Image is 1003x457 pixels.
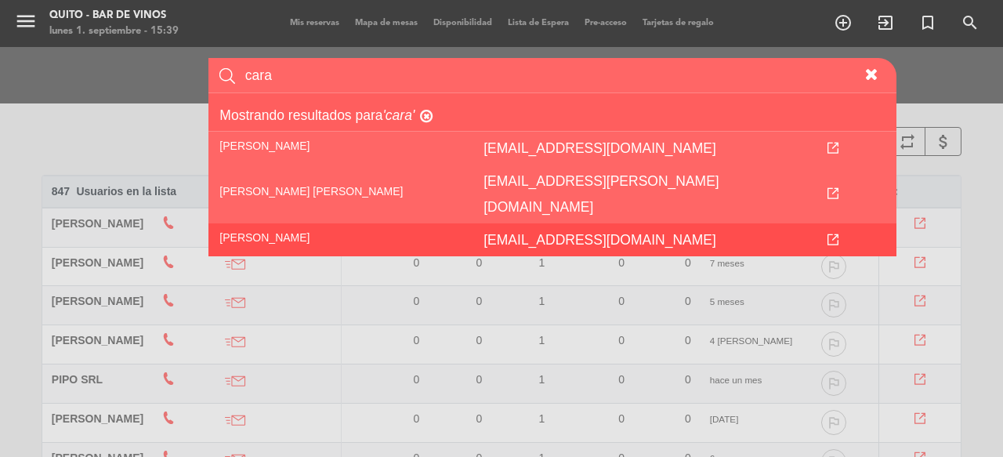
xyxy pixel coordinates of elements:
span: [PERSON_NAME] [PERSON_NAME] [219,185,403,198]
i: [EMAIL_ADDRESS][PERSON_NAME][DOMAIN_NAME] [483,173,719,215]
span: [PERSON_NAME] [219,140,310,152]
input: Ingrese un nombre, email o teléfono para buscar... [244,58,856,92]
span: Mostrando resultados para [219,107,382,123]
span: [PERSON_NAME] [219,231,310,244]
img: search.png [219,68,235,84]
em: 'cara' [383,107,415,123]
i: [EMAIL_ADDRESS][DOMAIN_NAME] [483,232,716,248]
i: [EMAIL_ADDRESS][DOMAIN_NAME] [483,140,716,156]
